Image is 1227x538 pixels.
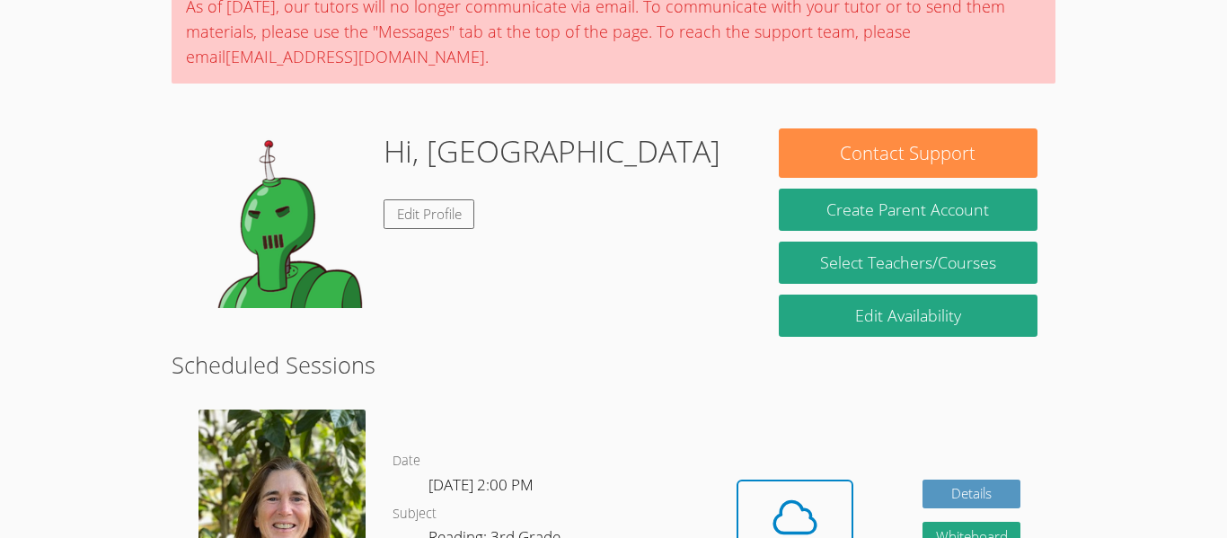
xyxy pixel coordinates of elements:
span: [DATE] 2:00 PM [428,474,534,495]
a: Select Teachers/Courses [779,242,1037,284]
dt: Subject [393,503,437,525]
a: Edit Profile [384,199,475,229]
dt: Date [393,450,420,472]
h1: Hi, [GEOGRAPHIC_DATA] [384,128,720,174]
a: Details [922,480,1021,509]
img: default.png [190,128,369,308]
button: Contact Support [779,128,1037,178]
a: Edit Availability [779,295,1037,337]
button: Create Parent Account [779,189,1037,231]
h2: Scheduled Sessions [172,348,1055,382]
